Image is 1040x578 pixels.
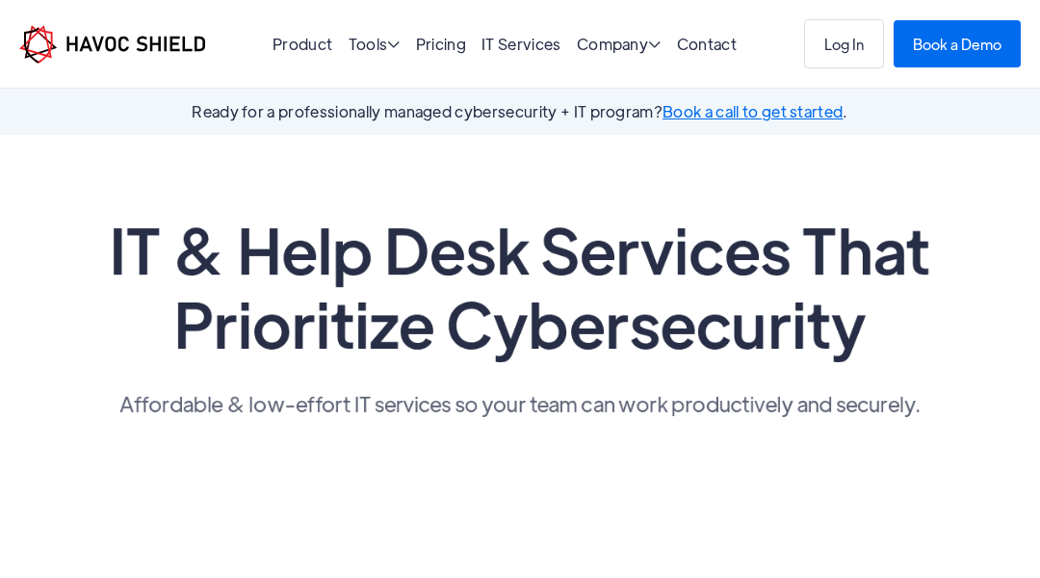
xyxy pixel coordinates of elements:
a: Book a Demo [894,20,1021,67]
a: Product [273,34,332,54]
iframe: Chat Widget [944,486,1040,578]
p: Affordable & low-effort IT services so your team can work productively and securely. [33,386,1008,420]
div: Tools [349,37,401,55]
h1: IT & Help Desk Services That Prioritize Cybersecurity [30,212,1010,360]
a: home [19,25,205,64]
span:  [387,37,400,52]
a: Book a call to get started [663,101,843,121]
a: Log In [804,19,884,68]
span:  [648,37,661,52]
a: Contact [677,34,737,54]
div: Company [577,37,662,55]
a: IT Services [481,34,561,54]
a: Pricing [416,34,466,54]
div: Tools [349,37,401,55]
div: Company [577,37,662,55]
img: Havoc Shield logo [19,25,205,64]
div: Ready for a professionally managed cybersecurity + IT program? . [192,98,848,125]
